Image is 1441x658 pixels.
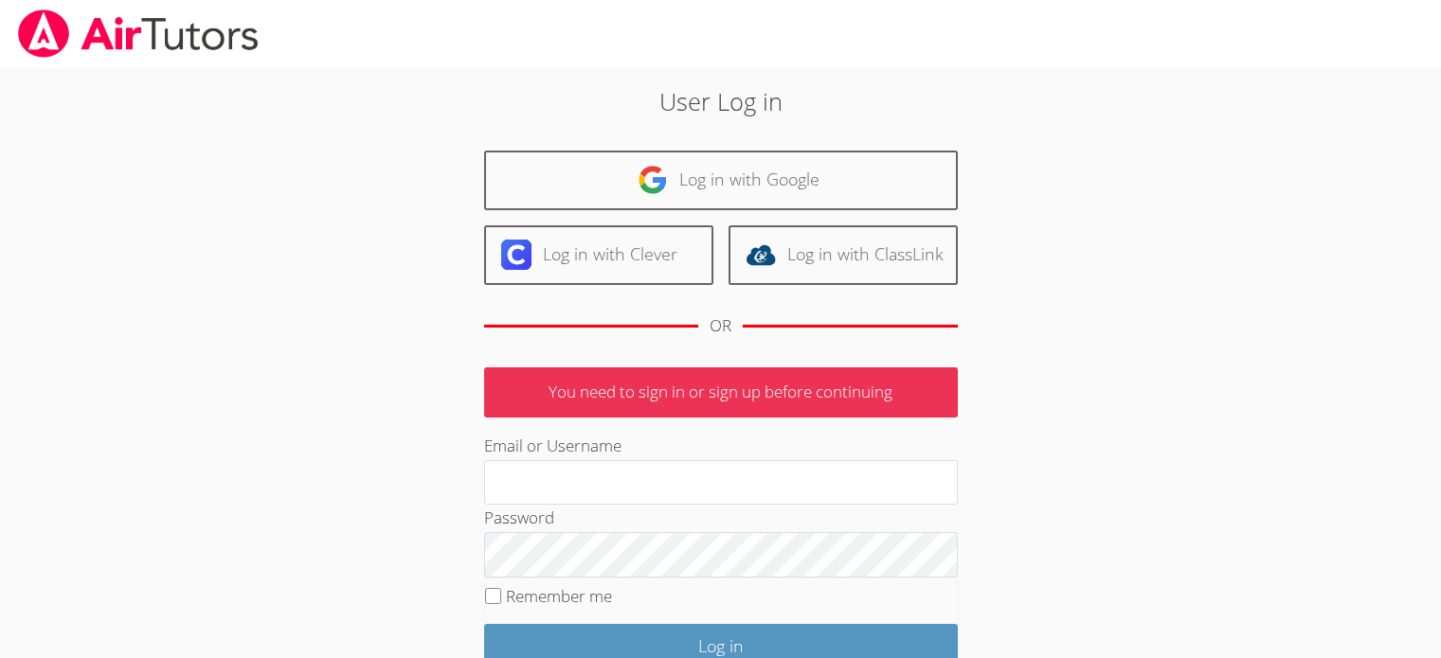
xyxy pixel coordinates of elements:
h2: User Log in [332,83,1109,119]
img: airtutors_banner-c4298cdbf04f3fff15de1276eac7730deb9818008684d7c2e4769d2f7ddbe033.png [16,9,261,58]
img: clever-logo-6eab21bc6e7a338710f1a6ff85c0baf02591cd810cc4098c63d3a4b26e2feb20.svg [501,240,531,270]
label: Remember me [506,585,612,607]
img: classlink-logo-d6bb404cc1216ec64c9a2012d9dc4662098be43eaf13dc465df04b49fa7ab582.svg [746,240,776,270]
p: You need to sign in or sign up before continuing [484,367,958,418]
a: Log in with ClassLink [729,225,958,285]
a: Log in with Clever [484,225,713,285]
img: google-logo-50288ca7cdecda66e5e0955fdab243c47b7ad437acaf1139b6f446037453330a.svg [638,165,668,195]
label: Email or Username [484,435,621,456]
div: OR [710,312,731,340]
label: Password [484,507,554,528]
a: Log in with Google [484,151,958,210]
